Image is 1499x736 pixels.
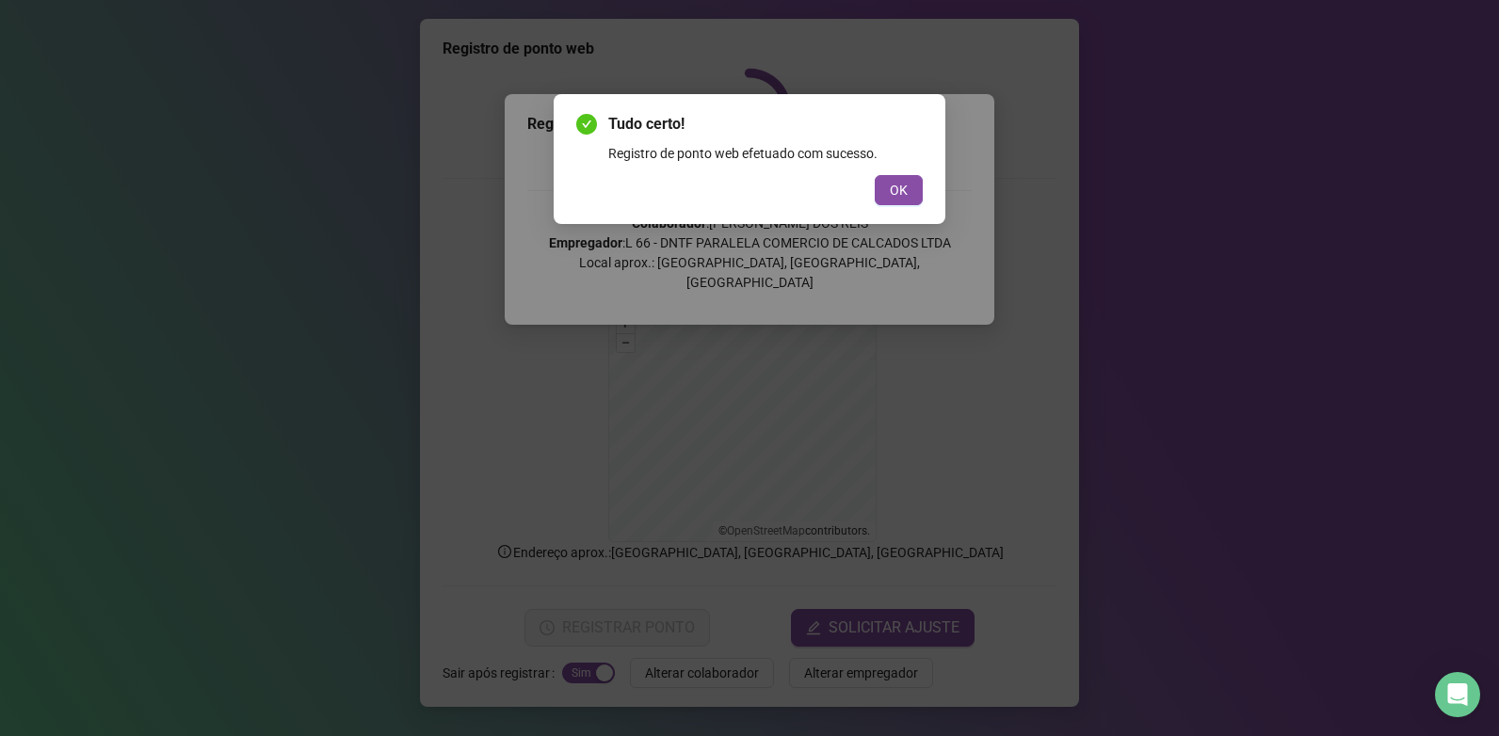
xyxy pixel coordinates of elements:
div: Open Intercom Messenger [1435,672,1480,717]
span: check-circle [576,114,597,135]
span: Tudo certo! [608,113,923,136]
div: Registro de ponto web efetuado com sucesso. [608,143,923,164]
button: OK [875,175,923,205]
span: OK [890,180,908,200]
